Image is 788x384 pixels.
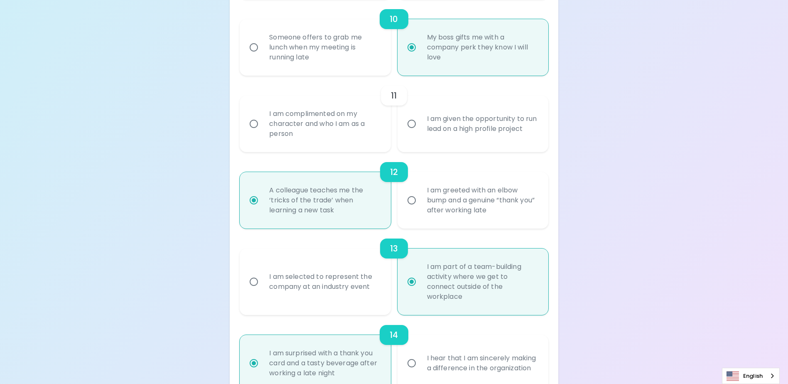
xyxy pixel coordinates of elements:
[240,76,548,152] div: choice-group-check
[420,175,544,225] div: I am greeted with an elbow bump and a genuine “thank you” after working late
[263,22,386,72] div: Someone offers to grab me lunch when my meeting is running late
[390,328,398,342] h6: 14
[420,22,544,72] div: My boss gifts me with a company perk they know I will love
[722,368,780,384] div: Language
[420,104,544,144] div: I am given the opportunity to run lead on a high profile project
[263,99,386,149] div: I am complimented on my character and who I am as a person
[240,229,548,315] div: choice-group-check
[420,252,544,312] div: I am part of a team-building activity where we get to connect outside of the workplace
[263,175,386,225] div: A colleague teaches me the ‘tricks of the trade’ when learning a new task
[420,343,544,383] div: I hear that I am sincerely making a difference in the organization
[390,12,398,26] h6: 10
[240,152,548,229] div: choice-group-check
[263,262,386,302] div: I am selected to represent the company at an industry event
[722,368,779,384] a: English
[390,165,398,179] h6: 12
[390,242,398,255] h6: 13
[391,89,397,102] h6: 11
[722,368,780,384] aside: Language selected: English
